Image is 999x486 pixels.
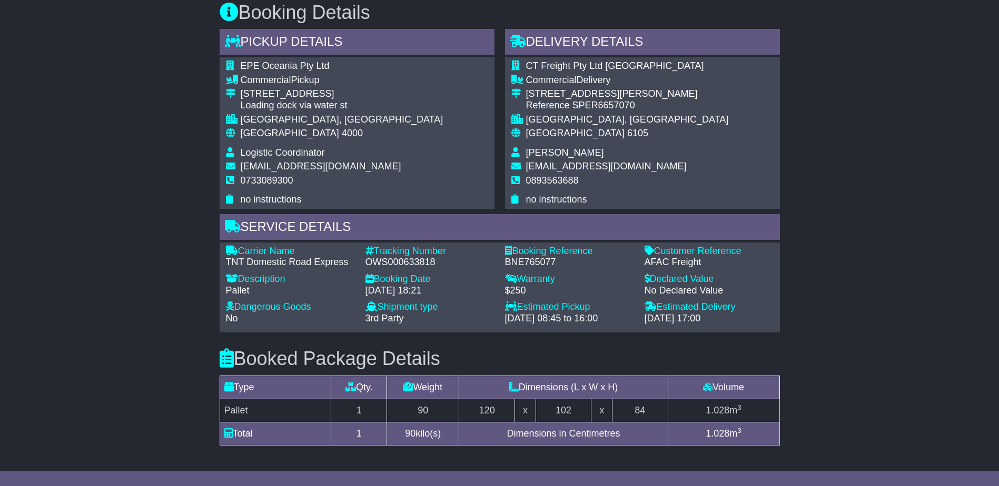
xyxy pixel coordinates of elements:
span: [GEOGRAPHIC_DATA] [241,128,339,138]
span: 3rd Party [365,313,404,323]
td: 102 [536,399,591,422]
div: Booking Reference [505,246,634,257]
span: [EMAIL_ADDRESS][DOMAIN_NAME] [526,161,687,171]
span: 90 [405,428,416,439]
div: $250 [505,285,634,297]
td: Dimensions (L x W x H) [459,376,668,399]
span: 1.028 [706,405,729,416]
td: kilo(s) [387,422,459,445]
div: No Declared Value [645,285,774,297]
td: 84 [612,399,668,422]
span: 4000 [342,128,363,138]
span: Commercial [526,75,577,85]
span: EPE Oceania Pty Ltd [241,60,330,71]
div: Delivery [526,75,729,86]
div: Declared Value [645,274,774,285]
td: m [668,399,779,422]
div: Description [226,274,355,285]
td: Type [220,376,331,399]
td: 120 [459,399,515,422]
div: Pickup Details [220,29,494,57]
span: CT Freight Pty Ltd [GEOGRAPHIC_DATA] [526,60,704,71]
td: x [591,399,612,422]
div: Estimated Delivery [645,301,774,313]
div: TNT Domestic Road Express [226,257,355,268]
span: no instructions [526,194,587,205]
div: Warranty [505,274,634,285]
div: Reference SPER6657070 [526,100,729,112]
div: Pickup [241,75,443,86]
div: [STREET_ADDRESS][PERSON_NAME] [526,88,729,100]
span: Commercial [241,75,291,85]
span: [EMAIL_ADDRESS][DOMAIN_NAME] [241,161,401,171]
div: Service Details [220,214,780,242]
div: [STREET_ADDRESS] [241,88,443,100]
div: Shipment type [365,301,494,313]
span: No [226,313,238,323]
span: Logistic Coordinator [241,147,325,158]
div: [DATE] 17:00 [645,313,774,325]
div: [DATE] 18:21 [365,285,494,297]
sup: 3 [737,427,741,434]
span: [PERSON_NAME] [526,147,604,158]
td: 90 [387,399,459,422]
span: 0893563688 [526,175,579,186]
div: Tracking Number [365,246,494,257]
div: Carrier Name [226,246,355,257]
div: Estimated Pickup [505,301,634,313]
span: 6105 [627,128,648,138]
td: m [668,422,779,445]
div: Dangerous Goods [226,301,355,313]
span: [GEOGRAPHIC_DATA] [526,128,625,138]
span: no instructions [241,194,302,205]
div: [GEOGRAPHIC_DATA], [GEOGRAPHIC_DATA] [526,114,729,126]
div: Booking Date [365,274,494,285]
div: OWS000633818 [365,257,494,268]
div: Pallet [226,285,355,297]
sup: 3 [737,403,741,411]
td: Dimensions in Centimetres [459,422,668,445]
span: 1.028 [706,428,729,439]
div: Delivery Details [505,29,780,57]
div: BNE765077 [505,257,634,268]
td: 1 [331,422,387,445]
div: [DATE] 08:45 to 16:00 [505,313,634,325]
td: 1 [331,399,387,422]
h3: Booking Details [220,2,780,23]
span: 0733089300 [241,175,293,186]
h3: Booked Package Details [220,348,780,369]
div: AFAC Freight [645,257,774,268]
td: Qty. [331,376,387,399]
td: Total [220,422,331,445]
div: Loading dock via water st [241,100,443,112]
td: Pallet [220,399,331,422]
td: x [515,399,536,422]
div: Customer Reference [645,246,774,257]
td: Weight [387,376,459,399]
div: [GEOGRAPHIC_DATA], [GEOGRAPHIC_DATA] [241,114,443,126]
td: Volume [668,376,779,399]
